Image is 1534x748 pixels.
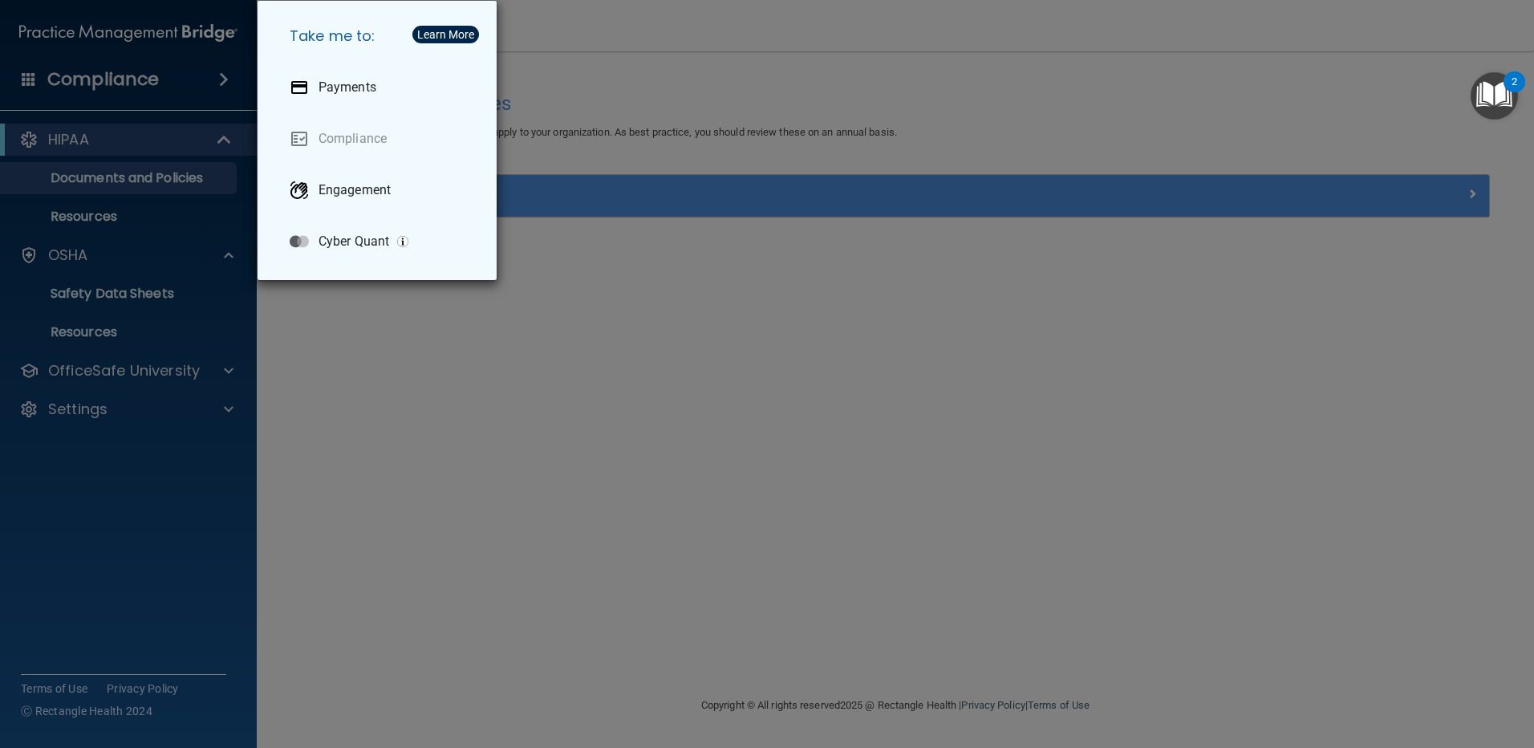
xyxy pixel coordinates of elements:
[277,14,484,59] h5: Take me to:
[412,26,479,43] button: Learn More
[319,182,391,198] p: Engagement
[1512,82,1517,103] div: 2
[277,116,484,161] a: Compliance
[319,234,389,250] p: Cyber Quant
[277,65,484,110] a: Payments
[277,168,484,213] a: Engagement
[1256,634,1515,698] iframe: Drift Widget Chat Controller
[417,29,474,40] div: Learn More
[1471,72,1518,120] button: Open Resource Center, 2 new notifications
[319,79,376,96] p: Payments
[277,219,484,264] a: Cyber Quant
